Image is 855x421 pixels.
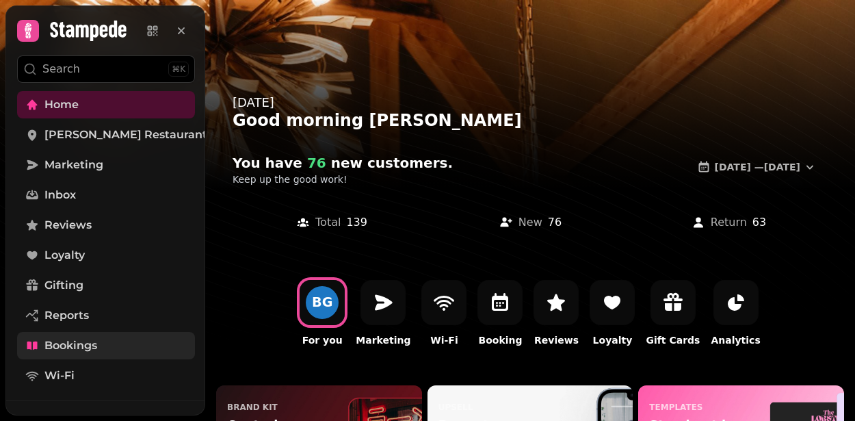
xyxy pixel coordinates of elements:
[312,296,332,309] div: B G
[17,181,195,209] a: Inbox
[711,333,760,347] p: Analytics
[17,362,195,390] a: Wi-Fi
[44,217,92,233] span: Reviews
[356,333,410,347] p: Marketing
[233,110,828,131] div: Good morning [PERSON_NAME]
[44,247,85,264] span: Loyalty
[42,61,80,77] p: Search
[302,155,326,171] span: 76
[44,97,79,113] span: Home
[44,187,76,203] span: Inbox
[44,307,89,324] span: Reports
[17,212,195,239] a: Reviews
[17,151,195,179] a: Marketing
[649,402,702,413] p: templates
[44,368,75,384] span: Wi-Fi
[17,55,195,83] button: Search⌘K
[17,272,195,299] a: Gifting
[17,332,195,359] a: Bookings
[44,127,207,143] span: [PERSON_NAME] Restaurant
[233,153,495,173] h2: You have new customer s .
[715,162,800,172] span: [DATE] — [DATE]
[17,121,195,149] a: [PERSON_NAME] Restaurant
[233,173,583,186] p: Keep up the good work!
[430,333,458,347] p: Wi-Fi
[593,333,633,347] p: Loyalty
[227,402,278,413] p: Brand Kit
[534,333,579,347] p: Reviews
[646,333,700,347] p: Gift Cards
[17,91,195,118] a: Home
[44,337,97,354] span: Bookings
[17,302,195,329] a: Reports
[438,402,473,413] p: upsell
[17,242,195,269] a: Loyalty
[478,333,522,347] p: Booking
[302,333,343,347] p: For you
[168,62,189,77] div: ⌘K
[44,157,103,173] span: Marketing
[686,153,828,181] button: [DATE] —[DATE]
[44,277,83,294] span: Gifting
[233,93,828,112] div: [DATE]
